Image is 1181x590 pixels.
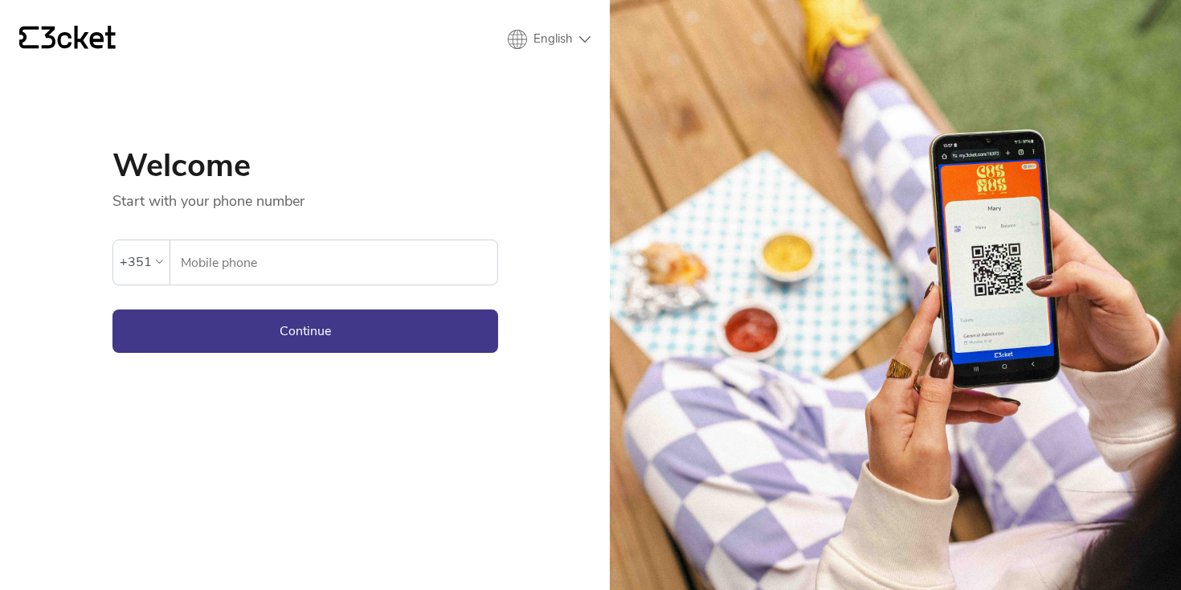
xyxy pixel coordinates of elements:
label: Mobile phone [170,240,497,285]
a: {' '} [19,26,116,53]
h1: Welcome [112,150,498,182]
div: +351 [120,250,152,274]
g: {' '} [19,27,39,49]
p: Start with your phone number [112,182,498,211]
button: Continue [112,309,498,353]
input: Mobile phone [180,240,497,285]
